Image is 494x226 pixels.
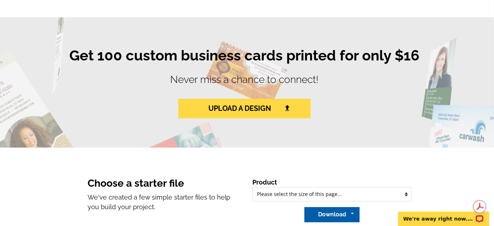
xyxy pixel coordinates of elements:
[252,178,412,187] p: Product
[88,178,242,190] h3: Choose a starter file
[88,193,242,212] p: We've created a few simple starter files to help you build your project.
[27,73,461,93] p: Never miss a chance to connect!
[394,203,494,226] iframe: LiveChat chat widget
[178,99,311,118] a: UPLOAD A DESIGN
[27,47,461,70] h1: Get 100 custom business cards printed for only $16
[305,207,360,222] button: Download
